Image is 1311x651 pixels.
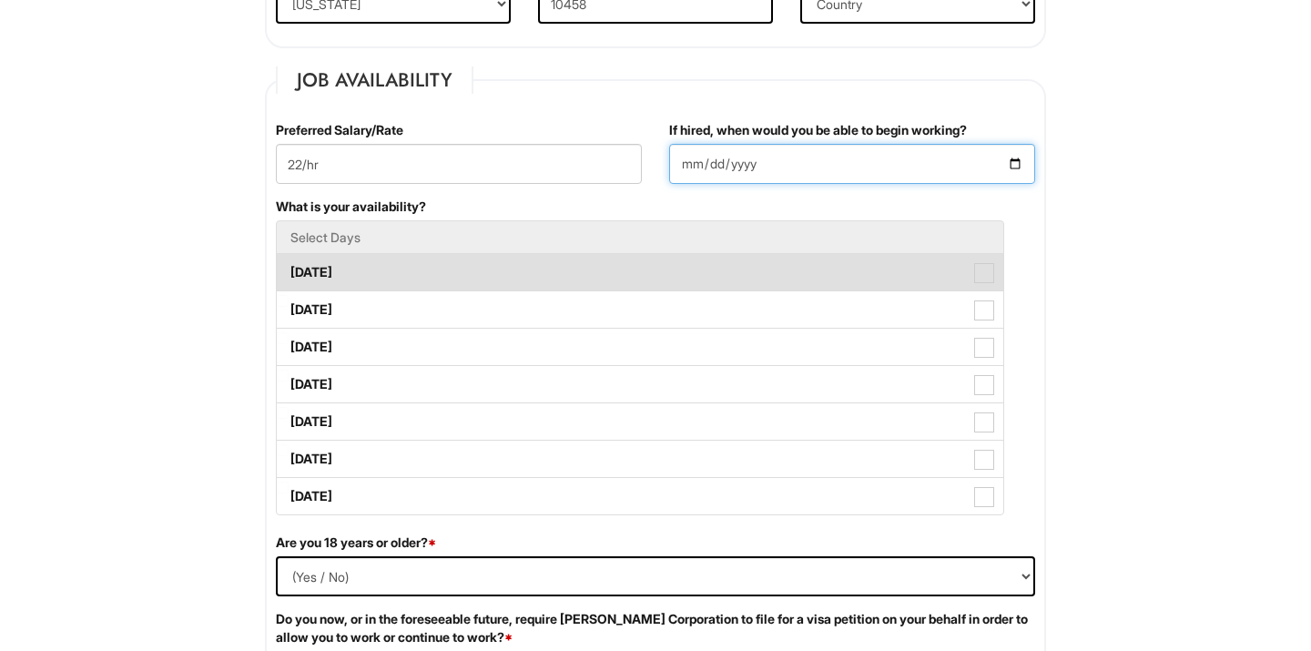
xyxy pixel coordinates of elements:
[277,478,1003,514] label: [DATE]
[277,329,1003,365] label: [DATE]
[276,121,403,139] label: Preferred Salary/Rate
[277,403,1003,440] label: [DATE]
[290,230,990,244] h5: Select Days
[277,441,1003,477] label: [DATE]
[276,144,642,184] input: Preferred Salary/Rate
[669,121,967,139] label: If hired, when would you be able to begin working?
[276,556,1035,596] select: (Yes / No)
[276,610,1035,646] label: Do you now, or in the foreseeable future, require [PERSON_NAME] Corporation to file for a visa pe...
[276,198,426,216] label: What is your availability?
[277,291,1003,328] label: [DATE]
[277,366,1003,402] label: [DATE]
[276,534,436,552] label: Are you 18 years or older?
[276,66,473,94] legend: Job Availability
[277,254,1003,290] label: [DATE]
